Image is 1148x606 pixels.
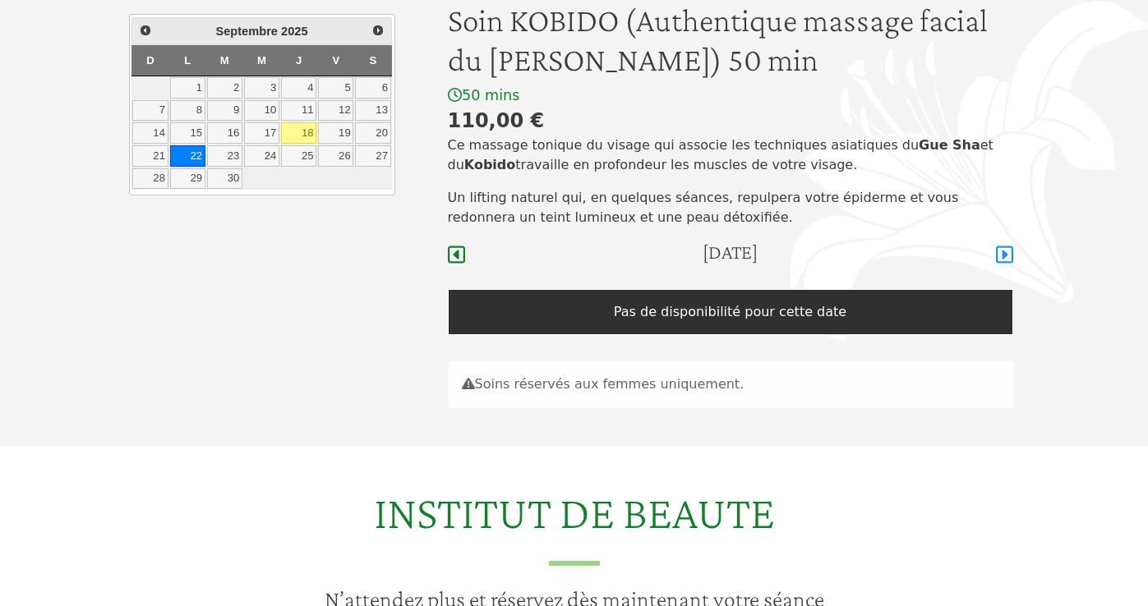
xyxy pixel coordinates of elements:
a: 28 [132,168,168,190]
strong: Gue Sha [919,137,980,153]
a: 18 [281,122,316,144]
a: 26 [318,145,353,167]
a: 22 [170,145,205,167]
h2: INSTITUT DE BEAUTE [10,485,1138,565]
p: Un lifting naturel qui, en quelques séances, repulpera votre épiderme et vous redonnera un teint ... [448,188,1013,227]
span: Samedi [370,54,377,67]
a: 13 [355,100,390,122]
span: Précédent [139,24,152,37]
a: 27 [355,145,390,167]
a: Suivant [367,20,389,41]
h1: Soin KOBIDO (Authentique massage facial du [PERSON_NAME]) 50 min [448,1,1013,80]
span: Lundi [184,54,191,67]
a: 2 [207,77,242,99]
span: 2025 [281,25,308,38]
div: Soins réservés aux femmes uniquement. [448,360,1013,408]
a: 25 [281,145,316,167]
span: Septembre [215,25,278,38]
a: 3 [244,77,279,99]
span: Mercredi [257,54,266,67]
a: Précédent [134,20,155,41]
span: Vendredi [332,54,339,67]
a: 24 [244,145,279,167]
span: Dimanche [146,54,154,67]
a: 11 [281,100,316,122]
a: 16 [207,122,242,144]
a: 21 [132,145,168,167]
a: 30 [207,168,242,190]
div: 50 mins [448,86,1013,105]
a: 5 [318,77,353,99]
a: 23 [207,145,242,167]
a: 6 [355,77,390,99]
div: 110,00 € [448,106,1013,135]
a: 1 [170,77,205,99]
a: 10 [244,100,279,122]
div: Pas de disponibilité pour cette date [448,289,1013,335]
span: Jeudi [296,54,302,67]
p: Ce massage tonique du visage qui associe les techniques asiatiques du et du travaille en profonde... [448,135,1013,175]
a: 7 [132,100,168,122]
a: 4 [281,77,316,99]
a: 19 [318,122,353,144]
a: 15 [170,122,205,144]
a: 17 [244,122,279,144]
a: 12 [318,100,353,122]
span: Mardi [220,54,229,67]
span: Suivant [371,24,385,37]
h4: [DATE] [703,241,758,264]
a: 9 [207,100,242,122]
a: 29 [170,168,205,190]
a: 20 [355,122,390,144]
a: 8 [170,100,205,122]
a: 14 [132,122,168,144]
strong: Kobido [464,157,516,172]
